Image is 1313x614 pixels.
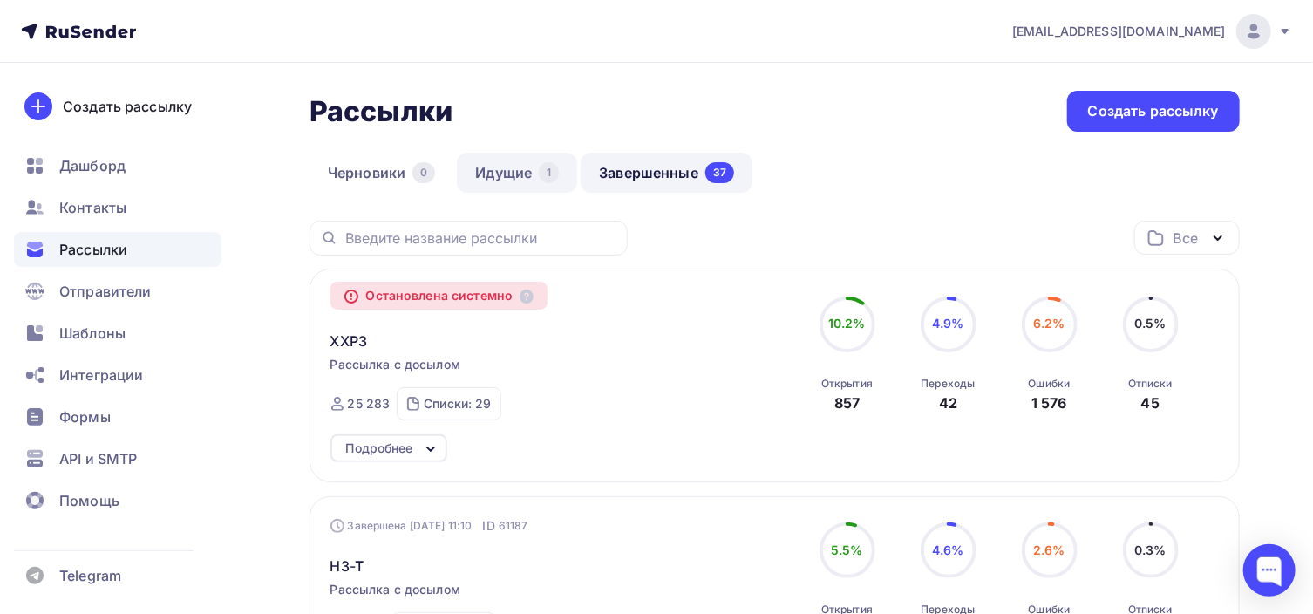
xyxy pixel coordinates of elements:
[1174,228,1198,249] div: Все
[346,438,413,459] div: Подробнее
[581,153,752,193] a: Завершенные37
[828,316,866,331] span: 10.2%
[457,153,577,193] a: Идущие1
[932,316,964,331] span: 4.9%
[14,316,221,351] a: Шаблоны
[330,517,528,535] div: Завершена [DATE] 11:10
[14,190,221,225] a: Контакты
[1134,542,1167,557] span: 0.3%
[59,565,121,586] span: Telegram
[821,377,873,391] div: Открытия
[1012,14,1292,49] a: [EMAIL_ADDRESS][DOMAIN_NAME]
[345,229,617,248] input: Введите название рассылки
[412,162,435,183] div: 0
[1134,221,1240,255] button: Все
[1141,392,1160,413] div: 45
[59,448,137,469] span: API и SMTP
[59,323,126,344] span: Шаблоны
[921,377,975,391] div: Переходы
[14,274,221,309] a: Отправители
[1012,23,1226,40] span: [EMAIL_ADDRESS][DOMAIN_NAME]
[424,395,491,413] div: Списки: 29
[348,395,391,413] div: 25 283
[59,490,119,511] span: Помощь
[1029,377,1071,391] div: Ошибки
[310,94,452,129] h2: Рассылки
[1031,392,1067,413] div: 1 576
[14,232,221,267] a: Рассылки
[1128,377,1173,391] div: Отписки
[705,162,734,183] div: 37
[59,365,143,385] span: Интеграции
[63,96,192,117] div: Создать рассылку
[932,542,964,557] span: 4.6%
[59,155,126,176] span: Дашборд
[330,331,368,351] span: XXP3
[499,517,528,535] span: 61187
[483,517,495,535] span: ID
[310,153,453,193] a: Черновики0
[1033,542,1065,557] span: 2.6%
[59,239,127,260] span: Рассылки
[939,392,957,413] div: 42
[330,282,548,310] div: Остановлена системно
[539,162,559,183] div: 1
[59,406,111,427] span: Формы
[14,148,221,183] a: Дашборд
[14,399,221,434] a: Формы
[330,356,461,373] span: Рассылка с досылом
[330,581,461,598] span: Рассылка с досылом
[834,392,860,413] div: 857
[1033,316,1065,331] span: 6.2%
[59,281,152,302] span: Отправители
[831,542,863,557] span: 5.5%
[1088,101,1219,121] div: Создать рассылку
[330,556,364,576] span: H3-T
[59,197,126,218] span: Контакты
[1134,316,1167,331] span: 0.5%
